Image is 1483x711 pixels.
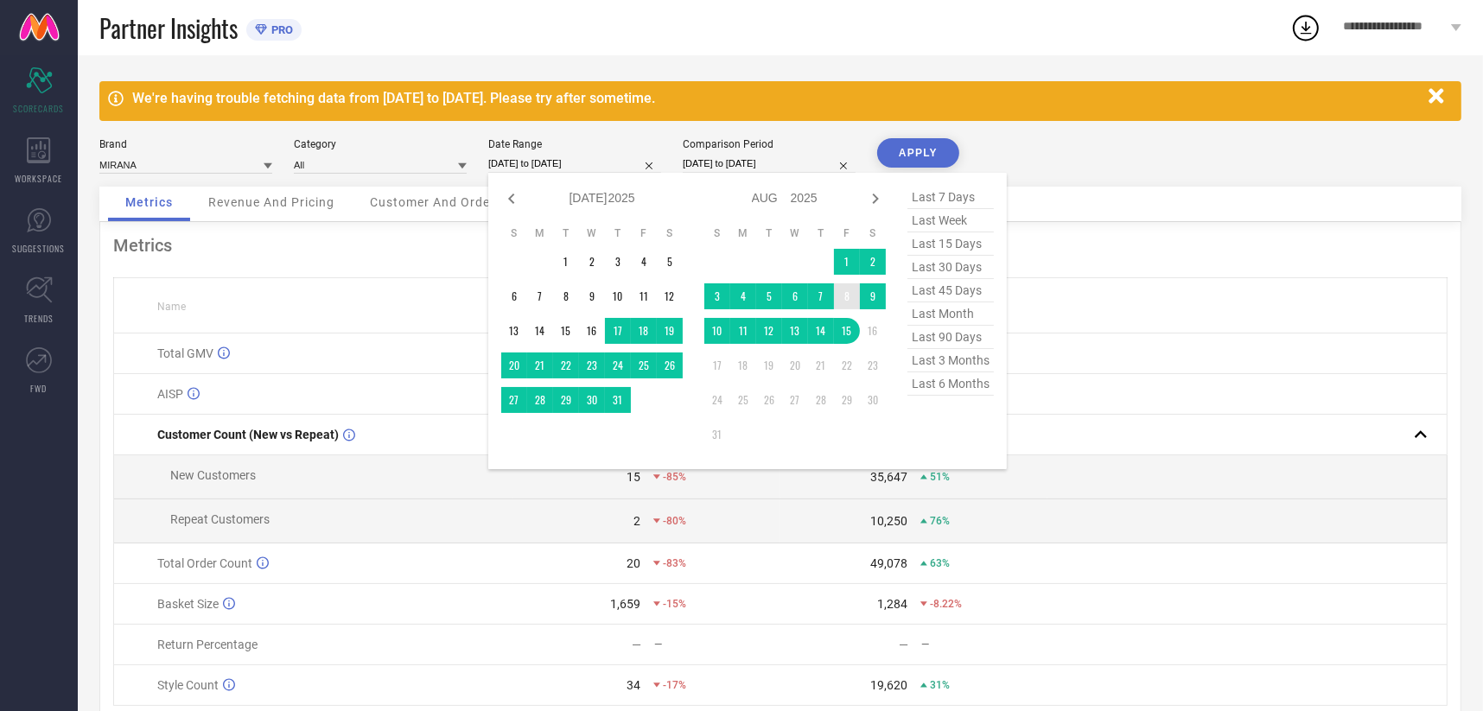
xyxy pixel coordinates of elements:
td: Mon Jul 21 2025 [527,352,553,378]
th: Tuesday [553,226,579,240]
td: Thu Jul 17 2025 [605,318,631,344]
th: Tuesday [756,226,782,240]
th: Friday [834,226,860,240]
span: Basket Size [157,597,219,611]
td: Fri Jul 25 2025 [631,352,657,378]
th: Wednesday [782,226,808,240]
span: TRENDS [24,312,54,325]
span: Customer Count (New vs Repeat) [157,428,339,441]
div: 20 [627,556,640,570]
td: Fri Aug 29 2025 [834,387,860,413]
span: New Customers [170,468,256,482]
td: Sun Jul 06 2025 [501,283,527,309]
td: Wed Aug 20 2025 [782,352,808,378]
span: Name [157,301,186,313]
td: Thu Aug 28 2025 [808,387,834,413]
span: last 15 days [907,232,994,256]
th: Sunday [501,226,527,240]
th: Saturday [860,226,886,240]
td: Tue Jul 08 2025 [553,283,579,309]
span: last 7 days [907,186,994,209]
td: Fri Jul 04 2025 [631,249,657,275]
td: Tue Jul 22 2025 [553,352,579,378]
td: Wed Jul 16 2025 [579,318,605,344]
div: We're having trouble fetching data from [DATE] to [DATE]. Please try after sometime. [132,90,1420,106]
td: Fri Jul 11 2025 [631,283,657,309]
td: Thu Jul 31 2025 [605,387,631,413]
td: Wed Jul 30 2025 [579,387,605,413]
div: — [899,638,908,651]
div: 34 [627,678,640,692]
td: Mon Jul 14 2025 [527,318,553,344]
span: Revenue And Pricing [208,195,334,209]
th: Wednesday [579,226,605,240]
span: -17% [663,679,686,691]
td: Wed Jul 02 2025 [579,249,605,275]
td: Sat Jul 26 2025 [657,352,683,378]
div: — [632,638,641,651]
th: Thursday [808,226,834,240]
th: Thursday [605,226,631,240]
span: last 3 months [907,349,994,372]
span: Customer And Orders [370,195,502,209]
span: Repeat Customers [170,512,270,526]
td: Sat Jul 05 2025 [657,249,683,275]
td: Sat Aug 23 2025 [860,352,886,378]
div: Date Range [488,138,661,150]
td: Fri Jul 18 2025 [631,318,657,344]
th: Sunday [704,226,730,240]
td: Sun Jul 13 2025 [501,318,527,344]
input: Select date range [488,155,661,173]
td: Tue Aug 05 2025 [756,283,782,309]
td: Sun Aug 17 2025 [704,352,730,378]
div: 49,078 [870,556,907,570]
div: 15 [627,470,640,484]
div: Comparison Period [683,138,856,150]
div: 1,284 [877,597,907,611]
span: last 90 days [907,326,994,349]
td: Fri Aug 01 2025 [834,249,860,275]
div: Previous month [501,188,522,209]
td: Mon Aug 25 2025 [730,387,756,413]
span: FWD [31,382,48,395]
span: 63% [930,557,950,569]
td: Sun Aug 10 2025 [704,318,730,344]
td: Tue Aug 19 2025 [756,352,782,378]
th: Monday [527,226,553,240]
td: Sat Aug 09 2025 [860,283,886,309]
td: Sun Aug 03 2025 [704,283,730,309]
div: 2 [633,514,640,528]
td: Sat Aug 16 2025 [860,318,886,344]
td: Mon Aug 11 2025 [730,318,756,344]
span: last 30 days [907,256,994,279]
td: Wed Aug 13 2025 [782,318,808,344]
div: 19,620 [870,678,907,692]
div: — [654,638,780,651]
div: Brand [99,138,272,150]
span: last week [907,209,994,232]
div: 35,647 [870,470,907,484]
td: Thu Jul 03 2025 [605,249,631,275]
td: Wed Aug 06 2025 [782,283,808,309]
td: Mon Jul 28 2025 [527,387,553,413]
span: Total Order Count [157,556,252,570]
div: — [921,638,1047,651]
td: Thu Jul 10 2025 [605,283,631,309]
td: Tue Jul 01 2025 [553,249,579,275]
div: 1,659 [610,597,640,611]
div: Open download list [1290,12,1321,43]
span: AISP [157,387,183,401]
td: Mon Jul 07 2025 [527,283,553,309]
td: Thu Aug 21 2025 [808,352,834,378]
span: last 45 days [907,279,994,302]
td: Tue Jul 29 2025 [553,387,579,413]
td: Tue Jul 15 2025 [553,318,579,344]
td: Tue Aug 12 2025 [756,318,782,344]
td: Wed Jul 23 2025 [579,352,605,378]
th: Monday [730,226,756,240]
td: Sat Jul 19 2025 [657,318,683,344]
span: -83% [663,557,686,569]
td: Sat Jul 12 2025 [657,283,683,309]
td: Sun Aug 31 2025 [704,422,730,448]
td: Sun Jul 27 2025 [501,387,527,413]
